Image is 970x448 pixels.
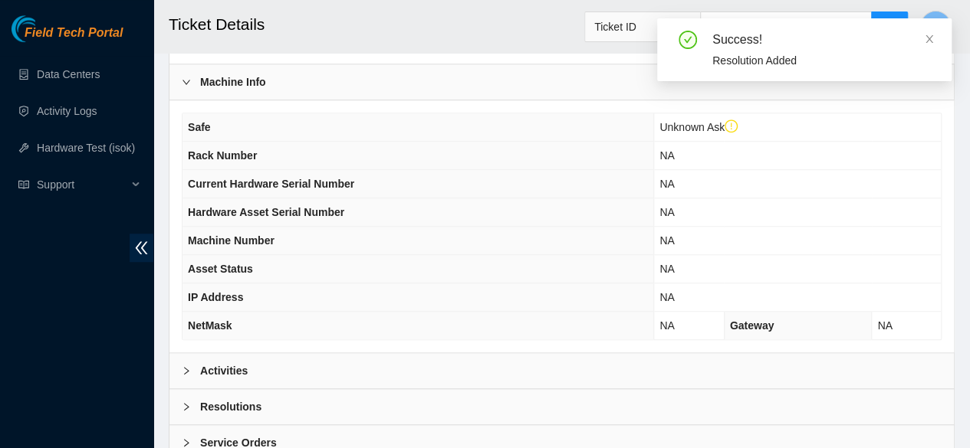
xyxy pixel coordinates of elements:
span: Hardware Asset Serial Number [188,206,344,218]
span: Rack Number [188,149,257,162]
span: Gateway [730,319,774,332]
span: NA [659,234,674,247]
span: right [182,366,191,375]
span: NA [659,178,674,190]
a: Akamai TechnologiesField Tech Portal [12,28,123,47]
b: Machine Info [200,74,266,90]
button: search [871,11,908,42]
a: Hardware Test (isok) [37,142,135,154]
span: right [182,402,191,411]
span: Ticket ID [594,15,691,38]
span: Safe [188,121,211,133]
button: B [920,11,951,41]
b: Activities [200,362,248,379]
span: Current Hardware Serial Number [188,178,354,190]
span: double-left [130,234,153,262]
span: NA [659,206,674,218]
span: Field Tech Portal [25,26,123,41]
img: Akamai Technologies [12,15,77,42]
span: NetMask [188,319,232,332]
span: Unknown Ask [659,121,738,133]
input: Enter text here... [700,11,872,42]
span: right [182,438,191,447]
div: Activities [169,353,954,388]
a: Activity Logs [37,105,97,117]
span: NA [877,319,892,332]
a: Data Centers [37,68,100,80]
span: right [182,77,191,87]
span: Machine Number [188,234,275,247]
span: exclamation-circle [725,119,738,133]
span: Support [37,169,127,200]
span: read [18,179,29,190]
div: Machine Info [169,64,954,100]
span: check-circle [679,31,697,49]
span: close [924,34,935,44]
div: Resolutions [169,389,954,424]
span: Asset Status [188,263,253,275]
span: NA [659,149,674,162]
div: Resolution Added [712,52,933,69]
div: Success! [712,31,933,49]
span: IP Address [188,291,243,303]
span: B [932,17,940,36]
span: NA [659,319,674,332]
b: Resolutions [200,398,261,415]
span: NA [659,263,674,275]
span: NA [659,291,674,303]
